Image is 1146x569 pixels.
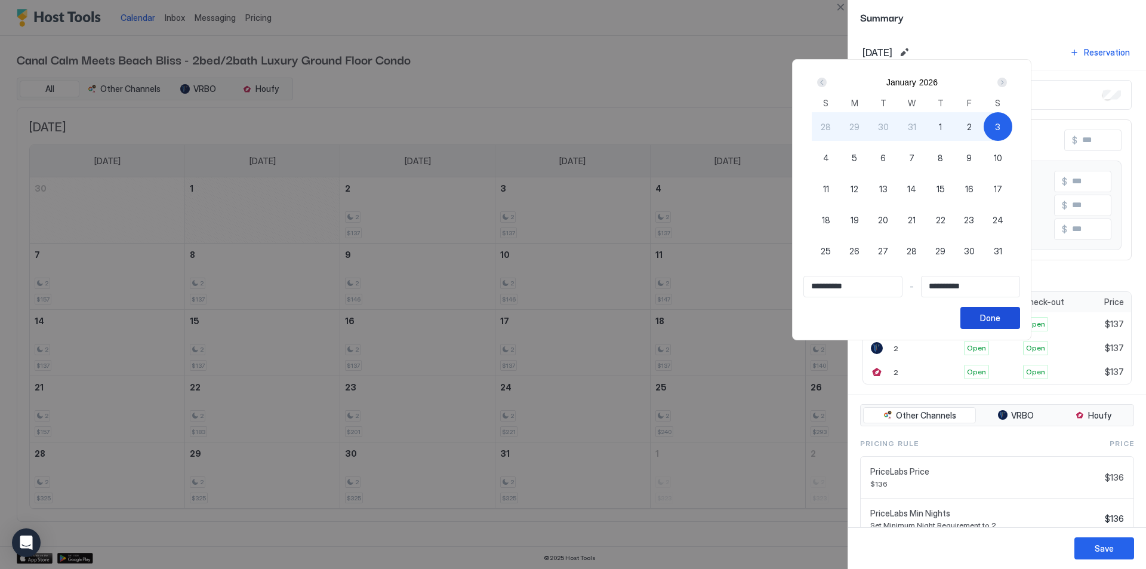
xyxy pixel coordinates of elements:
button: 29 [840,112,869,141]
button: 23 [955,205,984,234]
button: 30 [869,112,898,141]
button: 28 [812,112,840,141]
span: 9 [966,152,972,164]
span: 19 [851,214,859,226]
button: 9 [955,143,984,172]
button: 14 [898,174,926,203]
span: 17 [994,183,1002,195]
button: 31 [898,112,926,141]
span: 21 [908,214,916,226]
button: 31 [984,236,1012,265]
span: 29 [849,121,860,133]
span: S [823,97,828,109]
button: 1 [926,112,955,141]
span: 10 [994,152,1002,164]
button: 5 [840,143,869,172]
input: Input Field [922,276,1019,297]
button: 11 [812,174,840,203]
span: 5 [852,152,857,164]
button: 13 [869,174,898,203]
button: 4 [812,143,840,172]
span: 29 [935,245,945,257]
span: 23 [964,214,974,226]
span: 31 [994,245,1002,257]
span: M [851,97,858,109]
span: 8 [938,152,943,164]
button: 19 [840,205,869,234]
button: 24 [984,205,1012,234]
button: 2 [955,112,984,141]
button: January [886,78,916,87]
span: 27 [878,245,888,257]
input: Input Field [804,276,902,297]
button: 10 [984,143,1012,172]
button: 21 [898,205,926,234]
button: 3 [984,112,1012,141]
button: 12 [840,174,869,203]
span: 1 [939,121,942,133]
button: 22 [926,205,955,234]
button: Done [960,307,1020,329]
span: 12 [851,183,858,195]
span: 16 [965,183,974,195]
button: 26 [840,236,869,265]
button: Next [993,75,1009,90]
span: T [938,97,944,109]
span: 24 [993,214,1003,226]
button: 8 [926,143,955,172]
span: 6 [880,152,886,164]
span: W [908,97,916,109]
span: 31 [908,121,916,133]
button: 25 [812,236,840,265]
span: T [880,97,886,109]
span: 14 [907,183,916,195]
button: 17 [984,174,1012,203]
span: 26 [849,245,860,257]
button: 2026 [919,78,938,87]
button: Prev [815,75,831,90]
div: Open Intercom Messenger [12,528,41,557]
button: 27 [869,236,898,265]
span: 30 [878,121,889,133]
span: 11 [823,183,829,195]
span: 15 [936,183,945,195]
button: 16 [955,174,984,203]
span: F [967,97,972,109]
span: 30 [964,245,975,257]
span: 13 [879,183,888,195]
span: 7 [909,152,914,164]
span: 28 [821,121,831,133]
span: 4 [823,152,829,164]
span: 28 [907,245,917,257]
span: 22 [936,214,945,226]
span: 18 [822,214,830,226]
span: 25 [821,245,831,257]
button: 29 [926,236,955,265]
span: 2 [967,121,972,133]
span: - [910,281,914,292]
button: 6 [869,143,898,172]
button: 28 [898,236,926,265]
button: 15 [926,174,955,203]
span: S [995,97,1000,109]
span: 3 [995,121,1000,133]
button: 7 [898,143,926,172]
button: 20 [869,205,898,234]
button: 18 [812,205,840,234]
div: Done [980,312,1000,324]
button: 30 [955,236,984,265]
span: 20 [878,214,888,226]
